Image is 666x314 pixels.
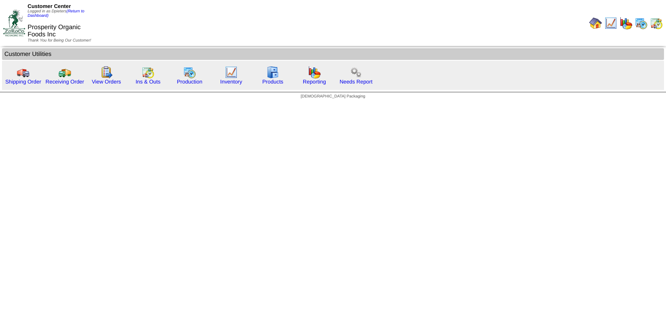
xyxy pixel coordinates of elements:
a: Shipping Order [5,79,41,85]
a: Ins & Outs [136,79,160,85]
img: calendarinout.gif [142,66,154,79]
span: Thank You for Being Our Customer! [28,38,91,43]
img: truck2.gif [58,66,71,79]
img: line_graph.gif [604,17,617,30]
a: Receiving Order [46,79,84,85]
span: [DEMOGRAPHIC_DATA] Packaging [301,94,365,99]
span: Prosperity Organic Foods Inc [28,24,81,38]
img: ZoRoCo_Logo(Green%26Foil)%20jpg.webp [3,10,25,36]
img: line_graph.gif [225,66,238,79]
span: Customer Center [28,3,71,9]
img: workflow.png [350,66,362,79]
span: Logged in as Dpieters [28,9,84,18]
img: graph.gif [620,17,632,30]
a: (Return to Dashboard) [28,9,84,18]
img: home.gif [589,17,602,30]
a: Production [177,79,202,85]
a: Reporting [303,79,326,85]
img: calendarprod.gif [635,17,648,30]
img: cabinet.gif [266,66,279,79]
img: truck.gif [17,66,30,79]
a: Products [262,79,284,85]
td: Customer Utilities [2,48,664,60]
img: graph.gif [308,66,321,79]
a: View Orders [92,79,121,85]
img: workorder.gif [100,66,113,79]
a: Inventory [220,79,242,85]
img: calendarprod.gif [183,66,196,79]
a: Needs Report [340,79,372,85]
img: calendarinout.gif [650,17,663,30]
